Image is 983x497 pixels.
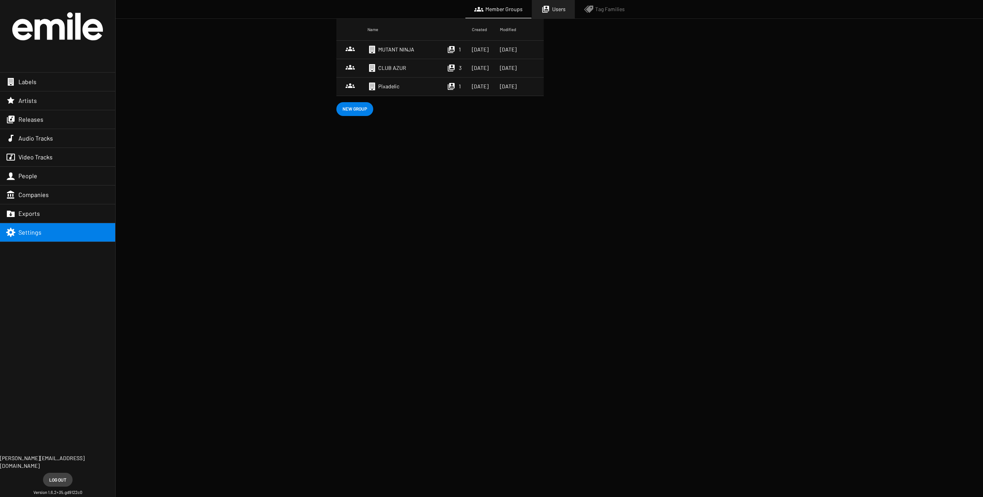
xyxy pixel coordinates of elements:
[472,59,500,77] td: [DATE]
[500,19,543,40] th: Modified
[472,77,500,96] td: [DATE]
[343,102,367,116] span: New Group
[18,172,37,180] span: People
[378,46,414,53] span: MUTANT NINJA
[472,40,500,59] td: [DATE]
[18,78,36,86] span: Labels
[500,40,543,59] td: [DATE]
[500,59,543,77] td: [DATE]
[18,134,53,142] span: Audio Tracks
[485,5,523,13] span: Member Groups
[472,19,500,40] th: Created
[367,19,447,40] th: Name
[18,116,43,123] span: Releases
[500,77,543,96] td: [DATE]
[18,153,53,161] span: Video Tracks
[18,191,49,199] span: Companies
[18,97,37,104] span: Artists
[33,490,82,495] small: Version 1.6.2+35.gd9122c0
[49,473,66,487] span: Log out
[459,83,461,90] span: 1
[552,5,566,13] span: Users
[378,83,399,90] span: Pixadelic
[336,102,373,116] button: New Group
[459,46,461,53] span: 1
[12,12,103,40] img: grand-official-logo.svg
[378,64,406,72] span: CLUB AZUR
[459,64,462,72] span: 3
[43,473,73,487] button: Log out
[18,210,40,217] span: Exports
[595,5,625,13] span: Tag Families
